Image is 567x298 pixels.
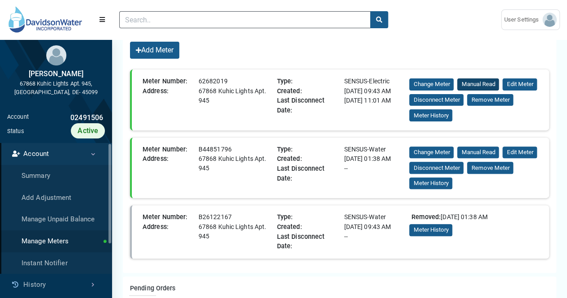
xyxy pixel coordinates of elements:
[195,212,273,222] div: B26122167
[273,96,341,115] div: Last Disconnect Date:
[139,145,195,155] div: Meter Number:
[195,154,273,173] div: 67868 Kuhic Lights Apt. 945
[139,77,195,86] div: Meter Number:
[139,86,195,105] div: Address:
[409,94,463,106] button: Disconnect Meter
[340,222,407,232] div: [DATE] 09:43 AM
[71,123,105,138] div: Active
[407,212,542,222] div: [DATE] 01:38 AM
[340,86,407,96] div: [DATE] 09:43 AM
[7,5,85,34] img: DEMO Logo
[409,78,454,91] button: Change Meter
[195,86,273,105] div: 67868 Kuhic Lights Apt. 945
[139,222,195,241] div: Address:
[501,9,560,30] a: User Settings
[130,284,549,294] h2: Pending Orders
[195,222,273,241] div: 67868 Kuhic Lights Apt. 945
[273,212,341,222] div: Type:
[7,79,105,96] div: 67868 Kuhic Lights Apt. 945, [GEOGRAPHIC_DATA], DE- 45099
[273,232,341,251] div: Last Disconnect Date:
[411,213,441,221] span: Removed:
[340,164,407,183] div: --
[130,42,179,59] button: Add Meter
[502,147,537,159] button: Edit Meter
[340,154,407,164] div: [DATE] 01:38 AM
[273,77,341,86] div: Type:
[195,145,273,155] div: B44851796
[340,77,407,86] div: SENSUS-Electric
[467,162,513,174] button: Remove Meter
[502,78,537,91] button: Edit Meter
[457,78,499,91] button: Manual Read
[370,11,388,28] button: search
[340,212,407,222] div: SENSUS-Water
[409,177,452,190] button: Meter History
[273,154,341,164] div: Created:
[7,112,29,123] div: Account
[29,112,105,123] div: 02491506
[409,224,452,236] button: Meter History
[92,12,112,28] button: Menu
[457,147,499,159] button: Manual Read
[340,232,407,251] div: --
[273,222,341,232] div: Created:
[467,94,513,106] button: Remove Meter
[119,11,371,28] input: Search
[340,145,407,155] div: SENSUS-Water
[273,86,341,96] div: Created:
[7,69,105,79] div: [PERSON_NAME]
[195,77,273,86] div: 62682019
[409,162,463,174] button: Disconnect Meter
[273,145,341,155] div: Type:
[409,109,452,121] button: Meter History
[273,164,341,183] div: Last Disconnect Date:
[340,96,407,115] div: [DATE] 11:01 AM
[504,15,542,24] span: User Settings
[139,212,195,222] div: Meter Number:
[139,154,195,173] div: Address:
[409,147,454,159] button: Change Meter
[7,127,24,135] div: Status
